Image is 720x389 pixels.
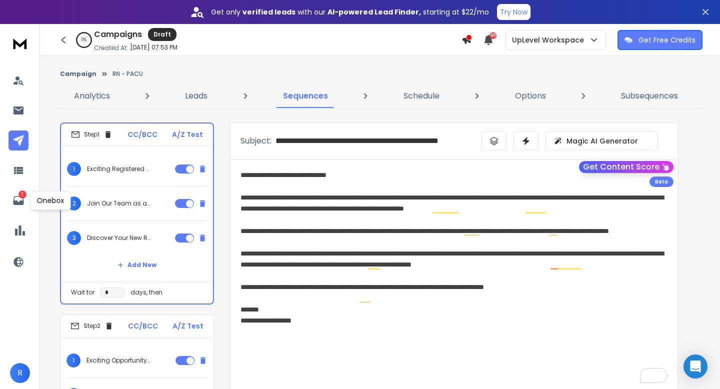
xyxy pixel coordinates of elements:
h1: Campaigns [94,28,142,40]
span: 2 [67,196,81,210]
p: Magic AI Generator [566,136,638,146]
a: Sequences [277,84,334,108]
p: Exciting Registered Nurse Opportunity in [GEOGRAPHIC_DATA]! [87,165,151,173]
p: UpLevel Workspace [512,35,588,45]
p: Get only with our starting at $22/mo [211,7,489,17]
p: A/Z Test [172,321,203,331]
div: Step 1 [71,130,112,139]
span: 50 [489,32,496,39]
a: Subsequences [615,84,684,108]
a: Options [509,84,552,108]
button: Get Content Score [579,161,673,173]
div: Open Intercom Messenger [683,354,707,378]
p: A/Z Test [172,129,203,139]
p: RN - PACU [112,70,143,78]
span: 1 [66,353,80,367]
p: Analytics [74,90,110,102]
button: Try Now [497,4,530,20]
li: Step1CC/BCCA/Z Test1Exciting Registered Nurse Opportunity in [GEOGRAPHIC_DATA]!2Join Our Team as ... [60,122,214,304]
span: 3 [67,231,81,245]
div: Onebox [30,191,71,210]
p: Wait for [71,288,94,296]
p: Try Now [500,7,527,17]
p: Discover Your New Role: Registered Nurse in [GEOGRAPHIC_DATA] [87,234,151,242]
a: Leads [179,84,213,108]
p: [DATE] 07:53 PM [130,43,177,51]
p: Get Free Credits [638,35,695,45]
button: R [10,363,30,383]
p: CC/BCC [128,321,158,331]
p: Subsequences [621,90,678,102]
p: Subject: [240,135,271,147]
p: Sequences [283,90,328,102]
p: Exciting Opportunity: Registered Nurse in [GEOGRAPHIC_DATA]! [86,356,150,364]
p: Leads [185,90,207,102]
p: CC/BCC [127,129,157,139]
button: Magic AI Generator [545,131,657,151]
button: Add New [109,255,164,275]
p: Schedule [403,90,439,102]
p: 1 [18,190,26,198]
button: Campaign [60,70,96,78]
span: 1 [67,162,81,176]
div: Draft [148,28,176,41]
strong: verified leads [242,7,295,17]
p: Created At: [94,44,128,52]
button: Get Free Credits [617,30,702,50]
a: Schedule [397,84,445,108]
p: 0 % [81,37,86,43]
div: Beta [649,176,673,187]
strong: AI-powered Lead Finder, [327,7,421,17]
p: Join Our Team as a Registered Nurse in [GEOGRAPHIC_DATA]! [87,199,151,207]
a: 1 [8,190,28,210]
img: logo [10,34,30,52]
a: Analytics [68,84,116,108]
div: Step 2 [70,321,113,330]
p: days, then [130,288,162,296]
p: Options [515,90,546,102]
